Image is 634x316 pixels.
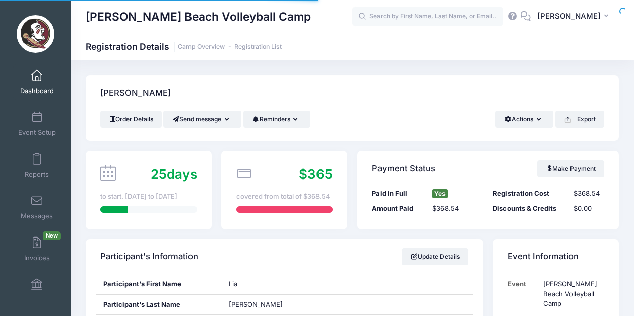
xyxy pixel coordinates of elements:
span: $365 [299,166,333,182]
td: [PERSON_NAME] Beach Volleyball Camp [538,274,604,313]
div: to start. [DATE] to [DATE] [100,192,197,202]
span: [PERSON_NAME] [537,11,601,22]
a: Update Details [402,248,469,265]
span: Event Setup [18,128,56,137]
span: Messages [21,212,53,220]
a: Make Payment [537,160,604,177]
button: Send message [163,111,241,128]
a: Order Details [100,111,162,128]
span: [PERSON_NAME] [229,300,283,308]
div: Discounts & Credits [488,204,568,214]
input: Search by First Name, Last Name, or Email... [352,7,503,27]
div: Amount Paid [367,204,427,214]
a: Dashboard [13,64,61,100]
h4: Payment Status [372,154,435,183]
span: Reports [25,170,49,179]
button: Export [555,111,604,128]
a: Registration List [234,43,282,51]
h1: Registration Details [86,41,282,52]
img: Brooke Niles Beach Volleyball Camp [17,15,54,53]
div: $368.54 [427,204,488,214]
div: Paid in Full [367,189,427,199]
div: covered from total of $368.54 [236,192,333,202]
h1: [PERSON_NAME] Beach Volleyball Camp [86,5,311,28]
div: Participant's First Name [96,274,222,294]
h4: [PERSON_NAME] [100,79,171,108]
span: Yes [432,189,448,198]
a: Event Setup [13,106,61,141]
div: Participant's Last Name [96,295,222,315]
div: Registration Cost [488,189,568,199]
div: $368.54 [568,189,609,199]
span: Financials [22,295,52,304]
a: Camp Overview [178,43,225,51]
a: Financials [13,273,61,308]
span: New [43,231,61,240]
a: Reports [13,148,61,183]
div: days [151,164,197,184]
span: Dashboard [20,87,54,95]
button: Actions [495,111,553,128]
div: $0.00 [568,204,609,214]
td: Event [508,274,538,313]
h4: Participant's Information [100,243,198,271]
a: InvoicesNew [13,231,61,267]
h4: Event Information [508,243,579,271]
button: Reminders [243,111,310,128]
a: Messages [13,190,61,225]
span: 25 [151,166,167,182]
span: Lia [229,280,237,288]
button: [PERSON_NAME] [531,5,619,28]
span: Invoices [24,254,50,262]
